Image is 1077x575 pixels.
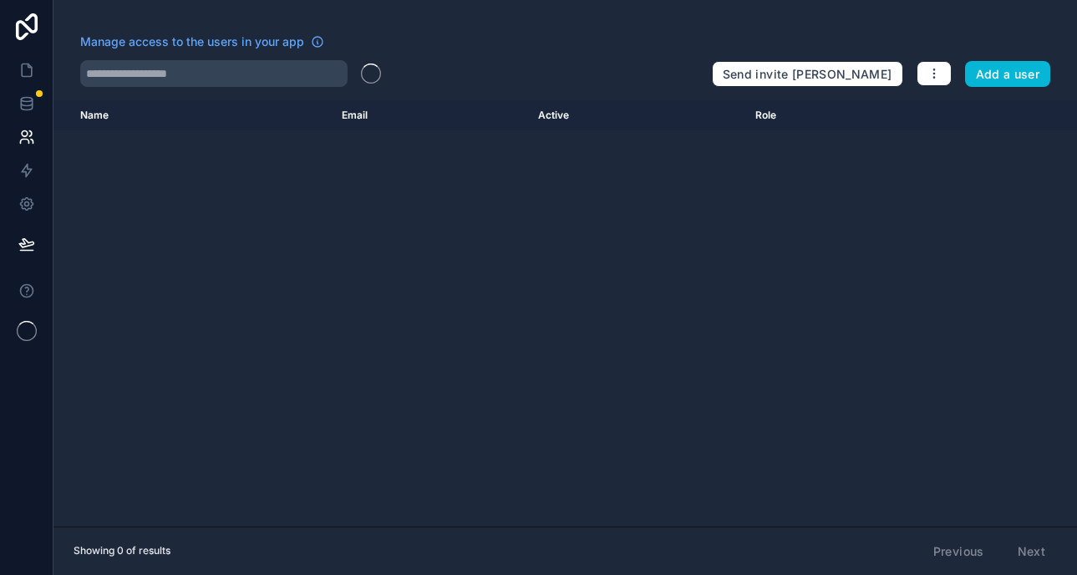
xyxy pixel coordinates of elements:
[528,100,745,130] th: Active
[53,100,332,130] th: Name
[53,100,1077,527] div: scrollable content
[74,544,170,557] span: Showing 0 of results
[965,61,1051,88] button: Add a user
[712,61,903,88] button: Send invite [PERSON_NAME]
[332,100,528,130] th: Email
[745,100,920,130] th: Role
[80,33,304,50] span: Manage access to the users in your app
[80,33,324,50] a: Manage access to the users in your app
